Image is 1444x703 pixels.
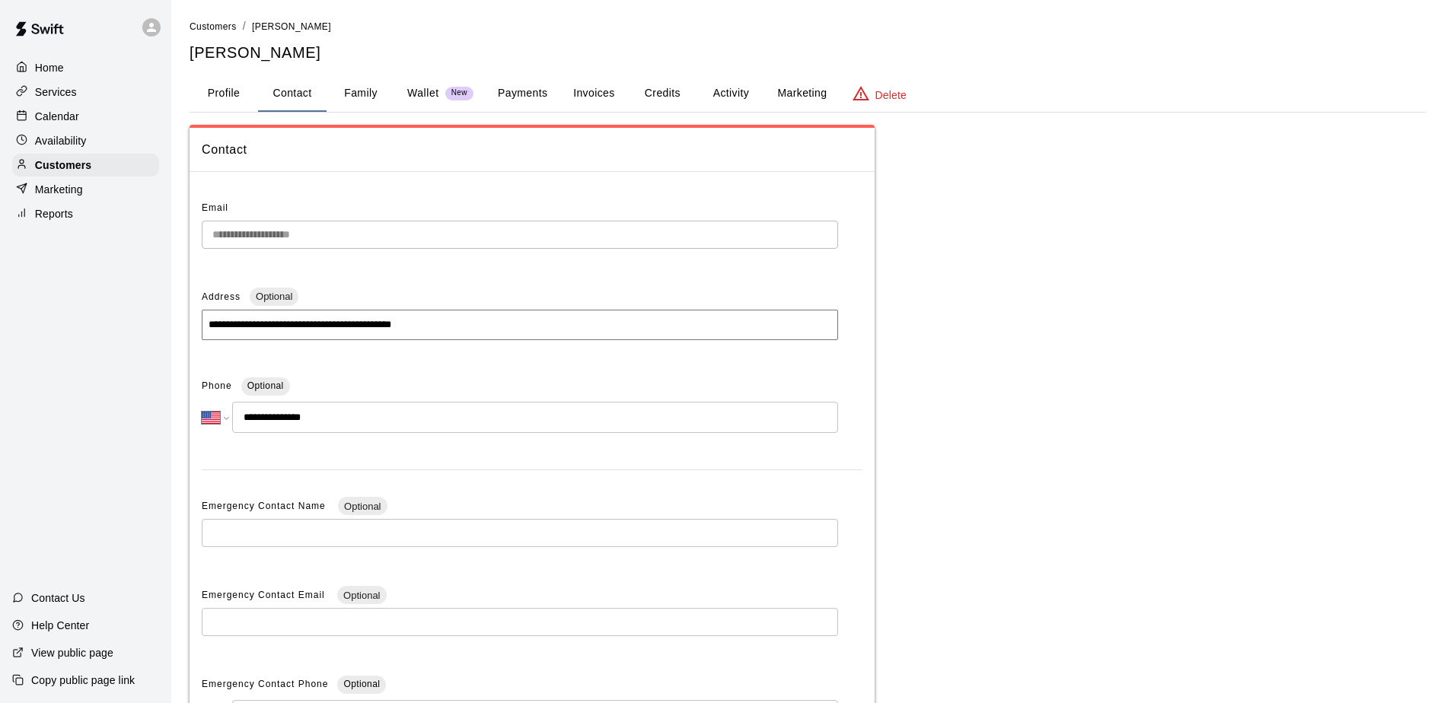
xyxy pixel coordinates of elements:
span: Email [202,202,228,213]
p: Contact Us [31,590,85,606]
button: Activity [696,75,765,112]
span: Optional [250,291,298,302]
li: / [243,18,246,34]
a: Marketing [12,178,159,201]
nav: breadcrumb [190,18,1426,35]
span: [PERSON_NAME] [252,21,331,32]
span: Customers [190,21,237,32]
a: Availability [12,129,159,152]
a: Reports [12,202,159,225]
span: Phone [202,374,232,399]
p: Services [35,84,77,100]
span: Optional [338,501,387,512]
p: Customers [35,157,91,173]
span: Optional [343,679,380,689]
span: Optional [337,590,386,601]
p: Copy public page link [31,673,135,688]
p: Reports [35,206,73,221]
div: basic tabs example [190,75,1426,112]
button: Contact [258,75,327,112]
p: Delete [875,87,907,103]
p: Marketing [35,182,83,197]
button: Payments [486,75,559,112]
span: Optional [247,380,284,391]
p: Wallet [407,85,439,101]
span: Contact [202,140,862,160]
p: Home [35,60,64,75]
a: Calendar [12,105,159,128]
button: Family [327,75,395,112]
a: Services [12,81,159,103]
p: Availability [35,133,87,148]
span: Emergency Contact Name [202,501,329,511]
p: View public page [31,645,113,660]
div: The email of an existing customer can only be changed by the customer themselves at https://book.... [202,221,838,249]
p: Help Center [31,618,89,633]
button: Credits [628,75,696,112]
button: Marketing [765,75,839,112]
p: Calendar [35,109,79,124]
button: Profile [190,75,258,112]
a: Customers [190,20,237,32]
span: New [445,88,473,98]
h5: [PERSON_NAME] [190,43,1426,63]
a: Home [12,56,159,79]
a: Customers [12,154,159,177]
button: Invoices [559,75,628,112]
span: Emergency Contact Email [202,590,328,600]
span: Address [202,291,241,302]
span: Emergency Contact Phone [202,673,328,697]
